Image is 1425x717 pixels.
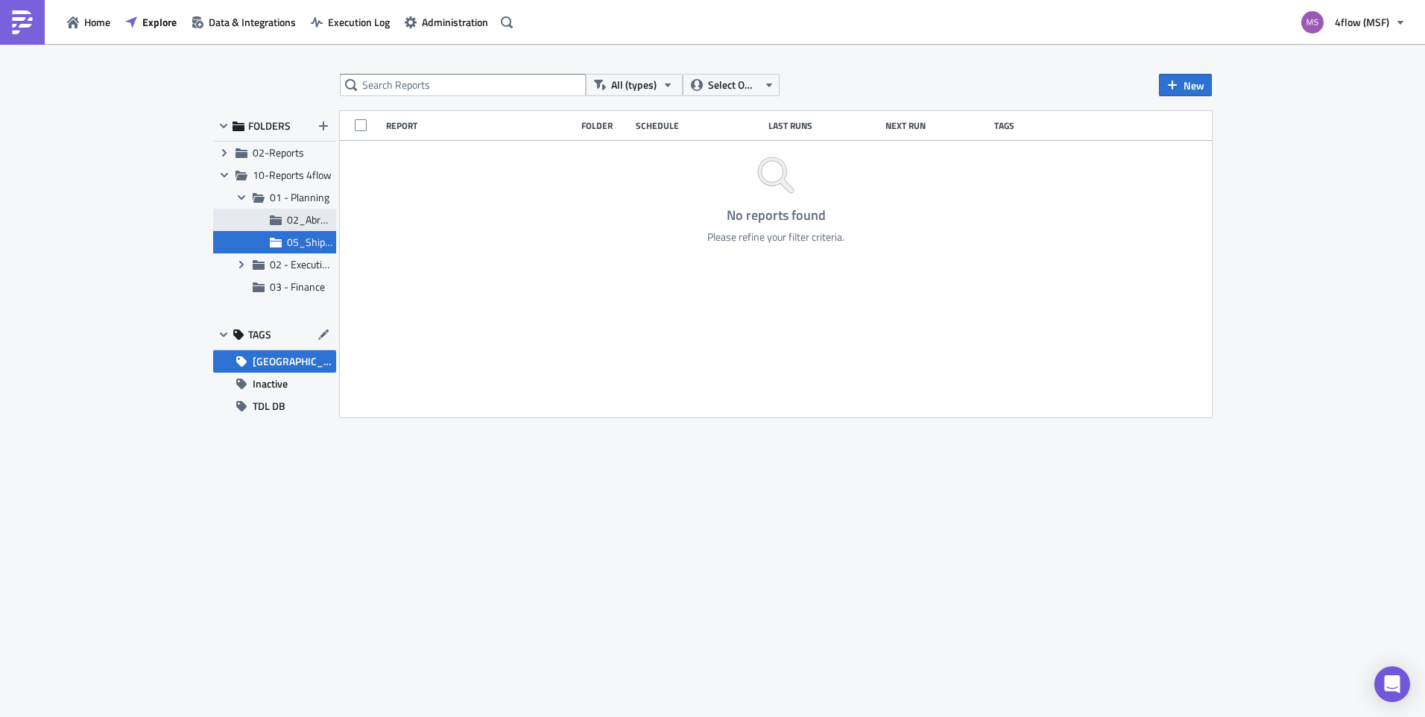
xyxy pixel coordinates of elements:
[287,212,381,227] span: 02_Abrechnung MSF
[707,208,844,223] h4: No reports found
[213,395,336,417] button: TDL DB
[270,256,333,272] span: 02 - Execution
[287,234,341,250] span: 05_Shippeo
[118,10,184,34] button: Explore
[328,14,390,30] span: Execution Log
[707,230,844,244] div: Please refine your filter criteria.
[253,145,304,160] span: 02-Reports
[253,350,336,373] span: [GEOGRAPHIC_DATA]
[1292,6,1414,39] button: 4flow (MSF)
[397,10,496,34] button: Administration
[708,77,758,93] span: Select Owner
[1300,10,1325,35] img: Avatar
[253,373,288,395] span: Inactive
[1184,78,1204,93] span: New
[213,350,336,373] button: [GEOGRAPHIC_DATA]
[1374,666,1410,702] div: Open Intercom Messenger
[253,167,332,183] span: 10-Reports 4flow
[586,74,683,96] button: All (types)
[885,120,988,131] div: Next Run
[142,14,177,30] span: Explore
[611,77,657,93] span: All (types)
[768,120,878,131] div: Last Runs
[1159,74,1212,96] button: New
[303,10,397,34] button: Execution Log
[422,14,488,30] span: Administration
[248,119,291,133] span: FOLDERS
[340,74,586,96] input: Search Reports
[270,189,329,205] span: 01 - Planning
[636,120,761,131] div: Schedule
[1335,14,1389,30] span: 4flow (MSF)
[84,14,110,30] span: Home
[248,328,271,341] span: TAGS
[60,10,118,34] button: Home
[994,120,1057,131] div: Tags
[213,373,336,395] button: Inactive
[683,74,780,96] button: Select Owner
[253,395,285,417] span: TDL DB
[386,120,574,131] div: Report
[270,279,325,294] span: 03 - Finance
[10,10,34,34] img: PushMetrics
[209,14,296,30] span: Data & Integrations
[581,120,628,131] div: Folder
[184,10,303,34] button: Data & Integrations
